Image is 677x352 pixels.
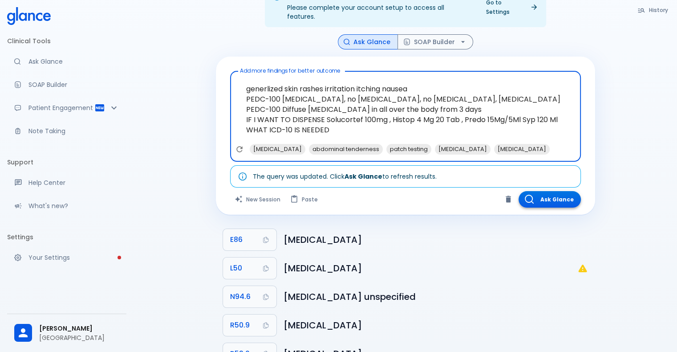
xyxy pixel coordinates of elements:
button: Clear [502,192,515,206]
h6: Dysmenorrhoea, unspecified [284,290,588,304]
p: Patient Engagement [28,103,94,112]
p: Help Center [28,178,119,187]
button: Copy Code E86 to clipboard [223,229,276,250]
span: [MEDICAL_DATA] [435,144,491,154]
strong: Ask Glance [345,172,382,181]
label: Add more findings for better outcome [240,67,341,74]
span: N94.6 [230,291,251,303]
span: abdominal tenderness [309,144,383,154]
h6: Urticaria [284,261,577,275]
a: Advanced note-taking [7,121,126,141]
span: L50 [230,262,242,274]
p: Your Settings [28,253,119,262]
span: [MEDICAL_DATA] [250,144,305,154]
li: Clinical Tools [7,30,126,52]
div: Patient Reports & Referrals [7,98,126,118]
button: Copy Code N94.6 to clipboard [223,286,276,307]
a: Docugen: Compose a clinical documentation in seconds [7,75,126,94]
button: SOAP Builder [397,34,473,50]
p: SOAP Builder [28,80,119,89]
h6: Fever, unspecified [284,318,588,332]
span: [MEDICAL_DATA] [494,144,550,154]
button: Paste from clipboard [286,191,323,208]
div: Recent updates and feature releases [7,196,126,216]
p: Ask Glance [28,57,119,66]
button: Ask Glance [338,34,398,50]
p: What's new? [28,201,119,210]
h6: Volume depletion [284,233,588,247]
span: R50.9 [230,319,250,332]
div: [PERSON_NAME][GEOGRAPHIC_DATA] [7,318,126,348]
p: Note Taking [28,127,119,135]
p: [GEOGRAPHIC_DATA] [39,333,119,342]
a: Please complete account setup [7,248,126,267]
button: History [633,4,673,16]
span: patch testing [386,144,431,154]
button: Clears all inputs and results. [230,191,286,208]
div: The query was updated. Click to refresh results. [253,168,437,184]
button: Copy Code L50 to clipboard [223,258,276,279]
span: [PERSON_NAME] [39,324,119,333]
button: Copy Code R50.9 to clipboard [223,315,276,336]
span: E86 [230,233,243,246]
textarea: generlized skin rashes irritation itching nausea PEDC-100 [MEDICAL_DATA], no [MEDICAL_DATA], no [... [236,75,575,144]
li: Settings [7,226,126,248]
li: Support [7,151,126,173]
button: Ask Glance [519,191,581,208]
a: Moramiz: Find ICD10AM codes instantly [7,52,126,71]
svg: L50: Not a billable code [577,263,588,274]
a: Get help from our support team [7,173,126,192]
button: Refresh suggestions [233,143,246,156]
